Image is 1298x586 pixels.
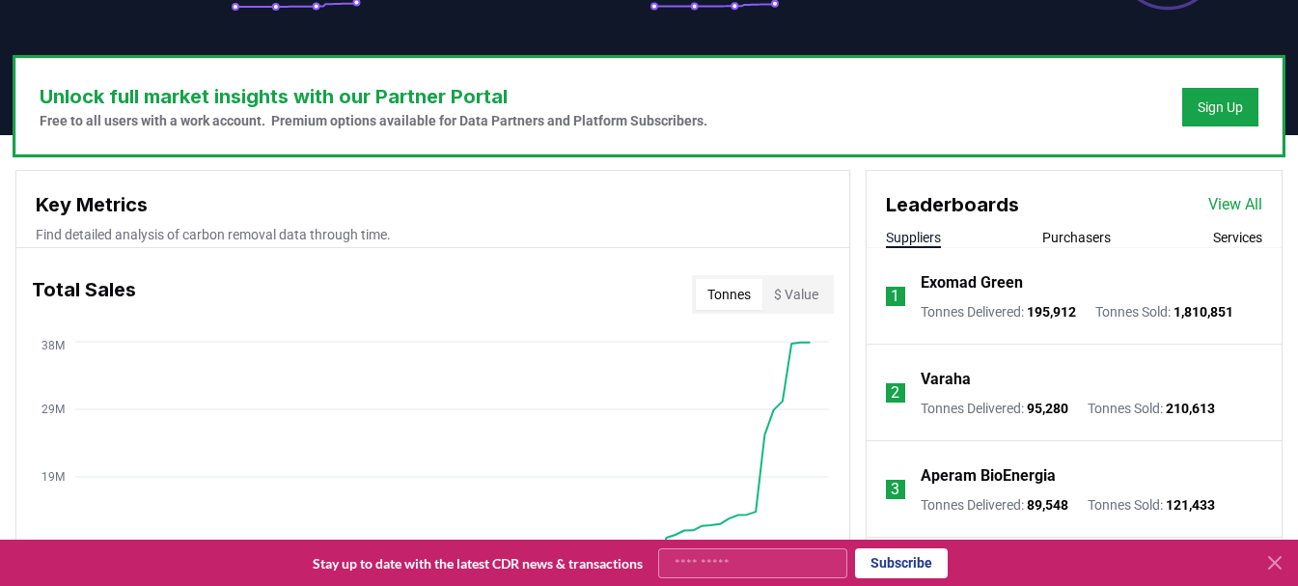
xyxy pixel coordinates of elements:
[1088,495,1215,515] p: Tonnes Sold :
[921,399,1068,418] p: Tonnes Delivered :
[41,339,65,352] tspan: 38M
[891,381,899,405] p: 2
[40,82,707,111] h3: Unlock full market insights with our Partner Portal
[1166,401,1215,416] span: 210,613
[41,470,65,484] tspan: 19M
[1182,88,1258,126] button: Sign Up
[1027,401,1068,416] span: 95,280
[1213,228,1262,247] button: Services
[921,271,1023,294] a: Exomad Green
[891,285,899,308] p: 1
[1042,228,1111,247] button: Purchasers
[1027,304,1076,320] span: 195,912
[41,403,65,416] tspan: 29M
[40,111,707,130] p: Free to all users with a work account. Premium options available for Data Partners and Platform S...
[36,190,830,219] h3: Key Metrics
[921,368,971,391] a: Varaha
[886,190,1019,219] h3: Leaderboards
[1095,302,1233,321] p: Tonnes Sold :
[1208,193,1262,216] a: View All
[1088,399,1215,418] p: Tonnes Sold :
[696,279,762,310] button: Tonnes
[886,228,941,247] button: Suppliers
[762,279,830,310] button: $ Value
[921,302,1076,321] p: Tonnes Delivered :
[891,478,899,501] p: 3
[36,225,830,244] p: Find detailed analysis of carbon removal data through time.
[1174,304,1233,320] span: 1,810,851
[1027,497,1068,513] span: 89,548
[1198,98,1243,117] a: Sign Up
[39,538,65,551] tspan: 9.5M
[32,275,136,314] h3: Total Sales
[1166,497,1215,513] span: 121,433
[921,464,1056,488] a: Aperam BioEnergia
[921,495,1068,515] p: Tonnes Delivered :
